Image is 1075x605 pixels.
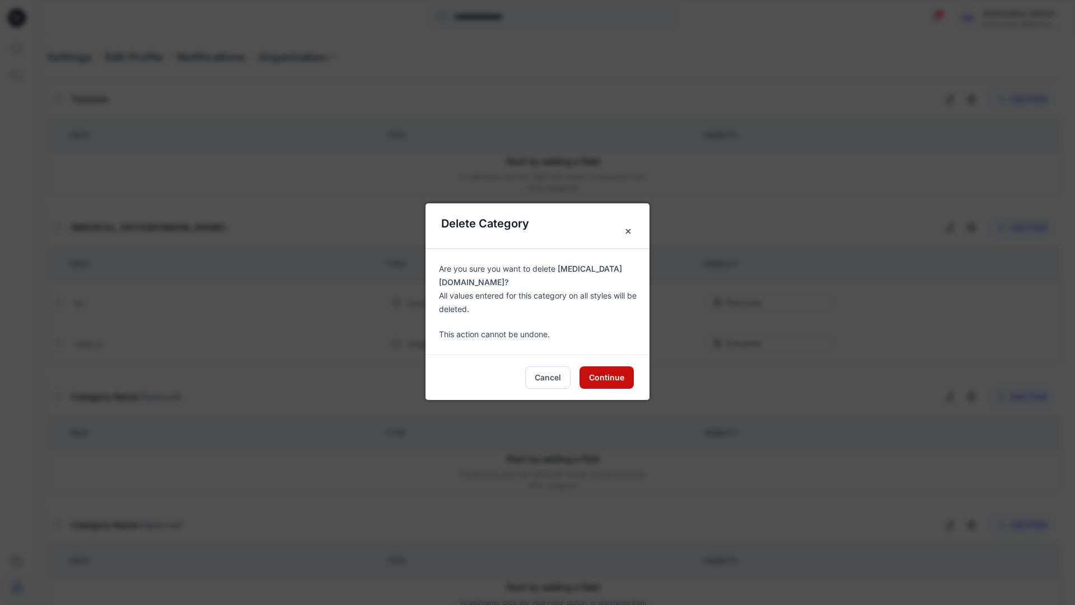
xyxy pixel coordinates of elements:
[439,264,622,287] b: [MEDICAL_DATA][DOMAIN_NAME]?
[618,221,638,241] button: Close
[579,366,634,389] button: Continue
[439,289,649,316] p: All values entered for this category on all styles will be deleted.
[439,328,649,341] p: This action cannot be undone.
[525,366,571,389] button: Cancel
[441,217,634,230] p: Delete Category
[439,262,649,289] p: Are you sure you want to delete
